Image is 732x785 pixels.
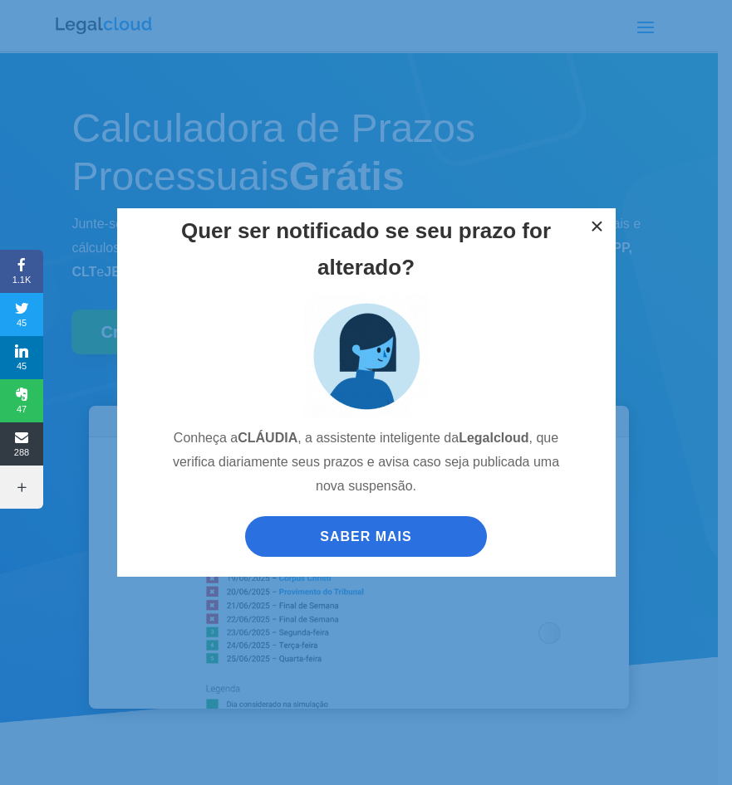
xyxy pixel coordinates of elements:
p: Conheça a , a assistente inteligente da , que verifica diariamente seus prazos e avisa caso seja ... [163,427,570,511]
a: SABER MAIS [245,516,486,557]
strong: CLÁUDIA [238,431,297,445]
h2: Quer ser notificado se seu prazo for alterado? [163,212,570,294]
strong: Legalcloud [459,431,528,445]
button: × [579,208,616,245]
img: claudia_assistente [304,294,429,418]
